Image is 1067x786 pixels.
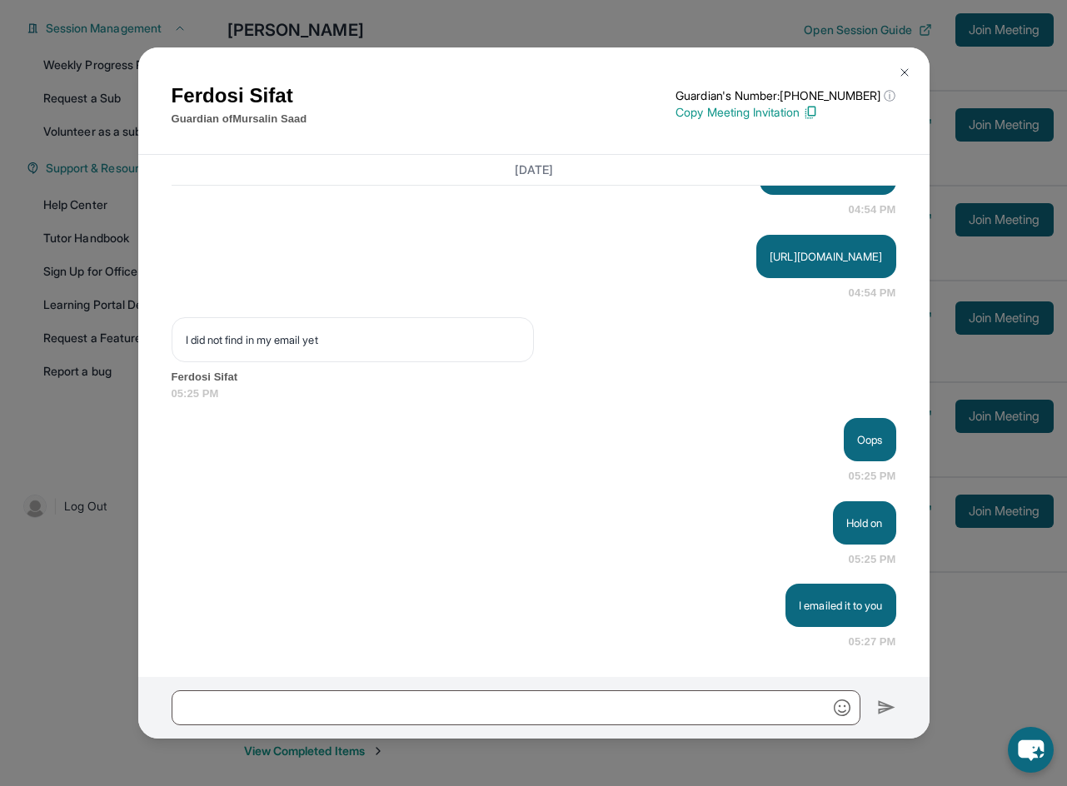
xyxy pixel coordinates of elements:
img: Close Icon [898,66,911,79]
span: 05:27 PM [849,634,896,650]
p: Copy Meeting Invitation [676,104,895,121]
p: [URL][DOMAIN_NAME] [770,248,882,265]
span: 05:25 PM [172,386,896,402]
button: chat-button [1008,727,1054,773]
span: 05:25 PM [849,551,896,568]
h1: Ferdosi Sifat [172,81,307,111]
span: ⓘ [884,87,895,104]
img: Emoji [834,699,850,716]
span: 04:54 PM [849,201,896,218]
span: 04:54 PM [849,285,896,301]
p: Guardian's Number: [PHONE_NUMBER] [676,87,895,104]
p: Hold on [846,515,883,531]
p: I did not find in my email yet [186,331,520,348]
span: 05:25 PM [849,468,896,485]
p: Guardian of Mursalin Saad [172,111,307,127]
img: Send icon [877,698,896,718]
p: Oops [857,431,882,448]
span: Ferdosi Sifat [172,369,896,386]
h3: [DATE] [172,162,896,178]
p: I emailed it to you [799,597,882,614]
img: Copy Icon [803,105,818,120]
